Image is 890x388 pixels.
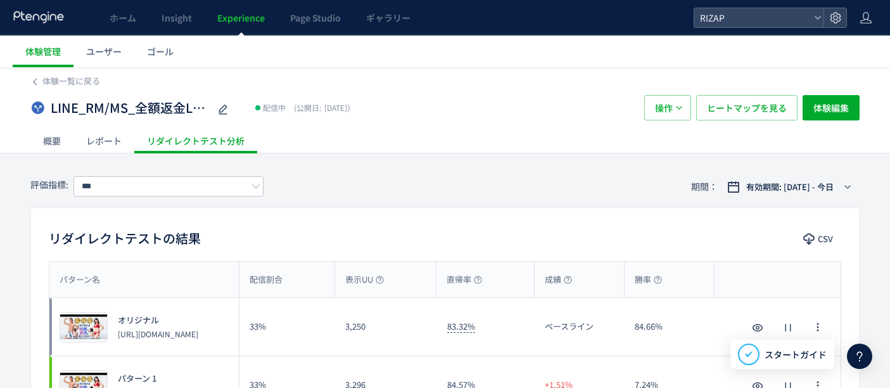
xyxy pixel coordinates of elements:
span: 有効期間: [DATE] - 今日 [746,181,834,193]
span: 83.32% [447,320,475,333]
span: 表示UU [345,274,384,286]
span: 成績 [545,274,572,286]
span: Insight [162,11,192,24]
span: スタートガイド [765,348,827,361]
span: 体験一覧に戻る [42,75,100,87]
div: 概要 [30,128,73,153]
span: ホーム [110,11,136,24]
span: ヒートマップを見る [707,95,787,120]
span: パターン 1 [118,373,156,385]
span: オリジナル [118,314,159,327]
span: Experience [217,11,265,24]
button: 操作 [644,95,691,120]
span: LINE_RM/MS_全額返金LP検証 [51,99,209,117]
span: ベースライン [545,321,594,333]
button: 有効期間: [DATE] - 今日 [719,177,860,197]
button: 体験編集 [803,95,860,120]
span: 配信中 [263,101,286,114]
div: 33% [239,298,335,356]
span: Page Studio [290,11,341,24]
span: 配信割合 [250,274,283,286]
span: 体験編集 [813,95,849,120]
span: 体験管理 [25,45,61,58]
span: 勝率 [635,274,662,286]
button: CSV [797,229,841,249]
span: CSV [818,229,833,249]
div: 3,250 [335,298,437,356]
h2: リダイレクトテストの結果 [49,228,201,249]
span: 評価指標: [30,178,68,191]
img: 71b546566ce58f4e3d2b9d060e7bbdcc1756175365477.jpeg [60,313,107,342]
button: ヒートマップを見る [696,95,798,120]
span: ギャラリー [366,11,410,24]
div: レポート [73,128,134,153]
span: RIZAP [696,8,809,27]
span: 期間： [691,176,718,197]
span: [DATE]） [291,102,355,113]
span: ゴール [147,45,174,58]
span: ユーザー [86,45,122,58]
div: 84.66% [625,298,715,356]
span: パターン名 [60,274,100,286]
span: 直帰率 [447,274,482,286]
span: 操作 [655,95,673,120]
p: https://lp.rizap.jp/lp/cmlink-241201/ [118,328,198,339]
div: リダイレクトテスト分析 [134,128,257,153]
span: (公開日: [294,102,321,113]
